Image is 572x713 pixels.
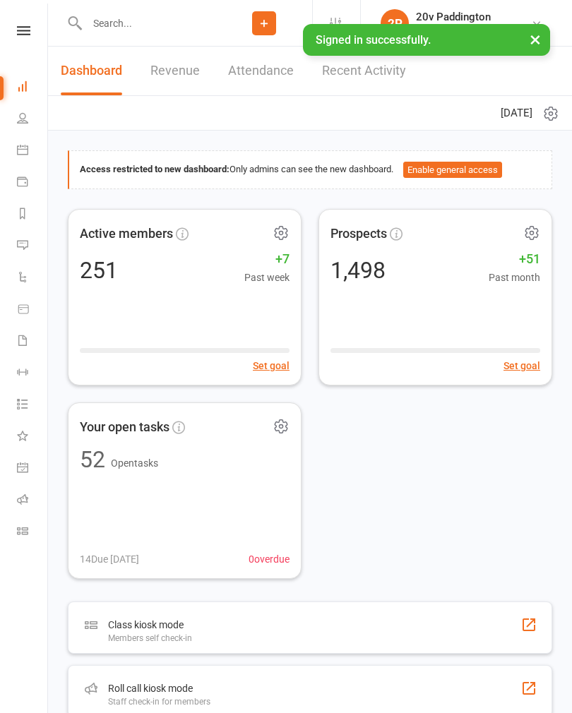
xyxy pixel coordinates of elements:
div: Members self check-in [108,633,192,643]
span: Past week [244,270,290,285]
a: Payments [17,167,49,199]
a: What's New [17,421,49,453]
button: Set goal [253,358,290,373]
span: Active members [80,224,173,244]
a: Recent Activity [322,47,406,95]
a: Revenue [150,47,200,95]
button: Enable general access [403,162,502,179]
a: Calendar [17,136,49,167]
strong: Access restricted to new dashboard: [80,164,230,174]
div: Class kiosk mode [108,616,192,633]
a: Dashboard [61,47,122,95]
button: × [523,24,548,54]
span: Past month [489,270,540,285]
a: Roll call kiosk mode [17,485,49,517]
a: Dashboard [17,72,49,104]
div: 20v Paddington [416,11,491,23]
input: Search... [83,13,216,33]
button: Set goal [504,358,540,373]
span: 14 Due [DATE] [80,551,139,567]
div: Only admins can see the new dashboard. [80,162,541,179]
span: Signed in successfully. [316,33,431,47]
span: +7 [244,249,290,270]
div: 1,498 [330,259,386,282]
div: 20v Paddington [416,23,491,36]
span: Your open tasks [80,417,169,438]
span: 0 overdue [249,551,290,567]
span: +51 [489,249,540,270]
span: Prospects [330,224,387,244]
a: Reports [17,199,49,231]
a: People [17,104,49,136]
a: Class kiosk mode [17,517,49,549]
div: 251 [80,259,118,282]
div: Roll call kiosk mode [108,680,210,697]
div: 52 [80,448,105,471]
div: Staff check-in for members [108,697,210,707]
span: [DATE] [501,104,532,121]
a: General attendance kiosk mode [17,453,49,485]
div: 2P [381,9,409,37]
a: Attendance [228,47,294,95]
span: Open tasks [111,457,158,469]
a: Product Sales [17,294,49,326]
